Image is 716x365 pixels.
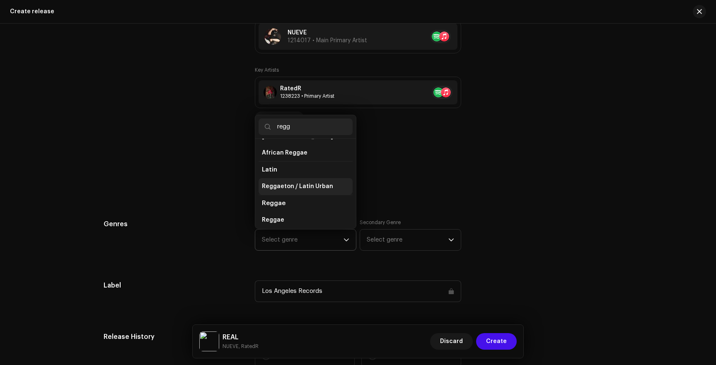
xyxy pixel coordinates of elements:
img: e4eb03c5-c06c-4329-8793-94acdc85255e [199,331,219,351]
button: Discard [430,333,473,350]
li: Reggaeton / Latin Urban [259,178,353,195]
img: 220e540f-d834-4338-80fd-6749b6652195 [264,28,281,45]
label: Key Artists [255,67,279,73]
span: African Reggae [262,149,307,157]
div: dropdown trigger [343,230,349,250]
span: Reggae [262,200,285,206]
span: Reggaeton / Latin Urban [262,182,333,191]
img: b3d50352-81be-412e-b663-2df1f7d45fe4 [264,86,277,99]
label: Secondary Genre [360,219,401,226]
h5: Genres [104,219,242,229]
button: Create [476,333,517,350]
span: Select genre [262,230,343,250]
ul: Option List [255,125,356,248]
small: REAL [223,342,259,350]
div: dropdown trigger [448,230,454,250]
p: NUEVE [288,29,367,37]
h5: REAL [223,332,259,342]
div: Primary Artist [280,93,334,99]
button: Add Artist [255,111,304,125]
h5: Release History [104,332,242,342]
li: African Reggae [259,145,353,161]
div: RatedR [280,85,334,92]
span: Create [486,333,507,350]
span: Discard [440,333,463,350]
li: Reggae [259,212,353,228]
span: Latin [262,167,277,173]
h5: Label [104,280,242,290]
span: 1214017 • Main Primary Artist [288,38,367,44]
span: Reggae [262,216,284,224]
span: Select genre [367,230,448,250]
